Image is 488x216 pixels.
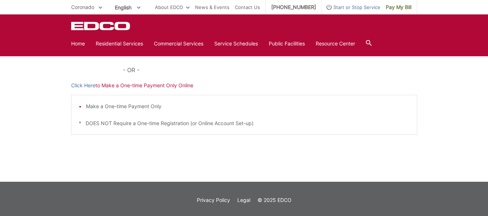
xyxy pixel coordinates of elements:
[195,3,229,11] a: News & Events
[109,1,146,13] span: English
[123,65,417,75] p: - OR -
[86,102,410,110] li: Make a One-time Payment Only
[79,119,410,127] p: * DOES NOT Require a One-time Registration (or Online Account Set-up)
[197,196,230,204] a: Privacy Policy
[214,40,258,48] a: Service Schedules
[71,40,85,48] a: Home
[237,196,250,204] a: Legal
[155,3,190,11] a: About EDCO
[71,81,417,89] p: to Make a One-time Payment Only Online
[316,40,355,48] a: Resource Center
[386,3,411,11] span: Pay My Bill
[71,4,94,10] span: Coronado
[235,3,260,11] a: Contact Us
[154,40,203,48] a: Commercial Services
[269,40,305,48] a: Public Facilities
[71,22,131,30] a: EDCD logo. Return to the homepage.
[258,196,291,204] p: © 2025 EDCO
[96,40,143,48] a: Residential Services
[71,81,95,89] a: Click Here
